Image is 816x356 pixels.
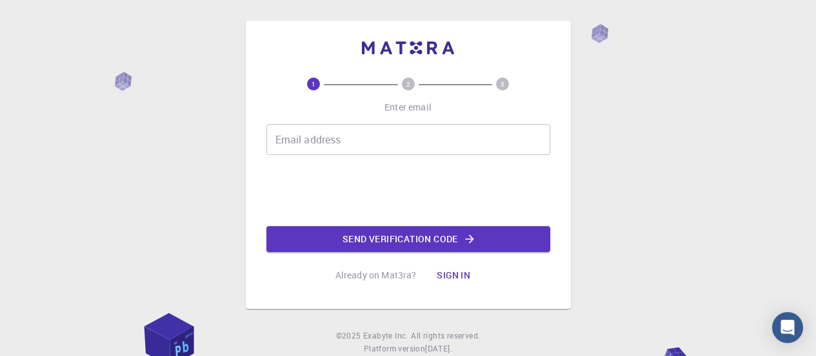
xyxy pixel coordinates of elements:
text: 1 [312,79,315,89]
text: 2 [406,79,410,89]
text: 3 [501,79,504,89]
a: [DATE]. [425,342,452,355]
div: Open Intercom Messenger [772,312,803,343]
a: Exabyte Inc. [363,330,408,342]
iframe: reCAPTCHA [310,165,506,216]
span: © 2025 [336,330,363,342]
span: [DATE] . [425,343,452,353]
span: Exabyte Inc. [363,330,408,340]
button: Sign in [426,262,481,288]
span: Platform version [364,342,425,355]
button: Send verification code [266,226,550,252]
p: Enter email [384,101,432,114]
span: All rights reserved. [411,330,480,342]
p: Already on Mat3ra? [335,269,417,282]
